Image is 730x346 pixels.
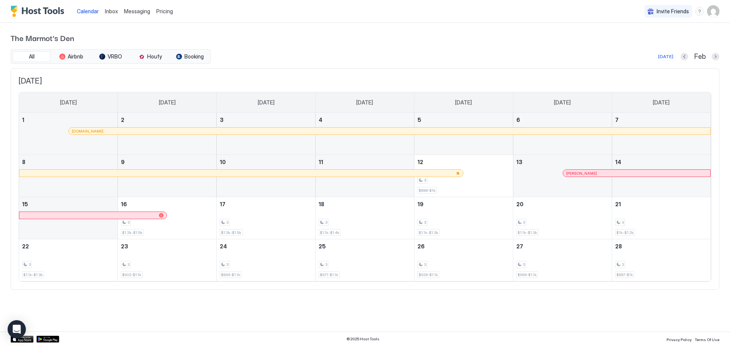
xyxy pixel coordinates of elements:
[667,335,692,343] a: Privacy Policy
[92,51,130,62] button: VRBO
[612,113,711,155] td: February 7, 2026
[122,272,141,277] span: $902-$1.1k
[118,113,216,127] a: February 2, 2026
[19,155,118,197] td: February 8, 2026
[566,171,597,176] span: [PERSON_NAME]
[424,262,426,267] span: 3
[118,155,216,169] a: February 9, 2026
[124,7,150,15] a: Messaging
[419,188,436,193] span: $888-$1k
[513,113,612,155] td: February 6, 2026
[19,76,711,86] span: [DATE]
[226,220,229,225] span: 3
[695,337,719,342] span: Terms Of Use
[11,6,68,17] div: Host Tools Logo
[695,7,704,16] div: menu
[612,239,711,281] td: February 28, 2026
[448,92,479,113] a: Thursday
[615,159,621,165] span: 14
[419,272,438,277] span: $926-$1.1k
[513,155,612,197] td: February 13, 2026
[615,201,621,207] span: 21
[516,159,522,165] span: 13
[22,201,28,207] span: 15
[455,99,472,106] span: [DATE]
[346,337,379,341] span: © 2025 Host Tools
[118,197,216,211] a: February 16, 2026
[657,52,674,61] button: [DATE]
[127,220,130,225] span: 3
[121,159,125,165] span: 9
[316,197,414,239] td: February 18, 2026
[417,117,421,123] span: 5
[523,220,525,225] span: 3
[250,92,282,113] a: Tuesday
[19,197,118,239] td: February 15, 2026
[316,239,414,253] a: February 25, 2026
[667,337,692,342] span: Privacy Policy
[22,159,25,165] span: 8
[220,159,226,165] span: 10
[72,129,707,134] div: [DOMAIN_NAME]
[217,197,315,211] a: February 17, 2026
[108,53,122,60] span: VRBO
[645,92,677,113] a: Saturday
[121,243,128,250] span: 23
[159,99,176,106] span: [DATE]
[118,239,216,253] a: February 23, 2026
[513,239,612,281] td: February 27, 2026
[523,262,525,267] span: 3
[658,53,673,60] div: [DATE]
[72,129,103,134] span: [DOMAIN_NAME]
[316,197,414,211] a: February 18, 2026
[60,99,77,106] span: [DATE]
[414,239,513,281] td: February 26, 2026
[22,117,24,123] span: 1
[316,239,414,281] td: February 25, 2026
[171,51,209,62] button: Booking
[19,239,118,281] td: February 22, 2026
[517,272,537,277] span: $966-$1.1k
[118,197,217,239] td: February 16, 2026
[356,99,373,106] span: [DATE]
[712,53,719,60] button: Next month
[417,201,424,207] span: 19
[319,243,326,250] span: 25
[424,220,426,225] span: 3
[118,155,217,197] td: February 9, 2026
[131,51,169,62] button: Houfy
[513,155,612,169] a: February 13, 2026
[681,53,688,60] button: Previous month
[414,113,513,155] td: February 5, 2026
[11,49,211,64] div: tab-group
[147,53,162,60] span: Houfy
[414,197,513,239] td: February 19, 2026
[19,239,117,253] a: February 22, 2026
[513,197,612,239] td: February 20, 2026
[349,92,381,113] a: Wednesday
[217,239,316,281] td: February 24, 2026
[77,7,99,15] a: Calendar
[29,262,31,267] span: 3
[612,197,711,211] a: February 21, 2026
[121,201,127,207] span: 16
[419,230,438,235] span: $1.1k-$1.3k
[217,113,316,155] td: February 3, 2026
[707,5,719,17] div: User profile
[612,239,711,253] a: February 28, 2026
[657,8,689,15] span: Invite Friends
[316,113,414,155] td: February 4, 2026
[217,155,316,197] td: February 10, 2026
[220,117,224,123] span: 3
[121,117,124,123] span: 2
[424,178,426,183] span: 3
[122,230,143,235] span: $1.2k-$1.5k
[612,113,711,127] a: February 7, 2026
[319,117,322,123] span: 4
[19,197,117,211] a: February 15, 2026
[11,336,33,343] a: App Store
[13,51,51,62] button: All
[612,197,711,239] td: February 21, 2026
[414,113,513,127] a: February 5, 2026
[226,262,229,267] span: 3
